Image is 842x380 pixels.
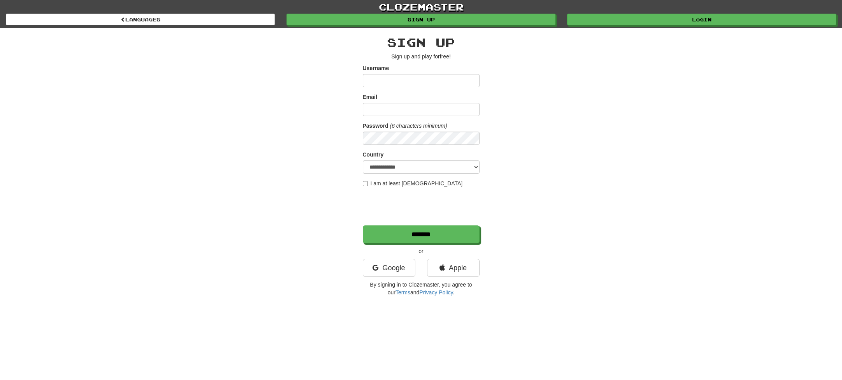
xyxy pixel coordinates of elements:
em: (6 characters minimum) [390,123,447,129]
a: Google [363,259,415,277]
p: By signing in to Clozemaster, you agree to our and . [363,281,480,296]
u: free [440,53,449,60]
a: Languages [6,14,275,25]
p: Sign up and play for ! [363,53,480,60]
p: or [363,247,480,255]
input: I am at least [DEMOGRAPHIC_DATA] [363,181,368,186]
label: Email [363,93,377,101]
h2: Sign up [363,36,480,49]
label: I am at least [DEMOGRAPHIC_DATA] [363,179,463,187]
label: Username [363,64,389,72]
a: Apple [427,259,480,277]
label: Country [363,151,384,158]
iframe: reCAPTCHA [363,191,481,222]
a: Privacy Policy [419,289,453,296]
label: Password [363,122,388,130]
a: Login [567,14,836,25]
a: Sign up [287,14,555,25]
a: Terms [396,289,410,296]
